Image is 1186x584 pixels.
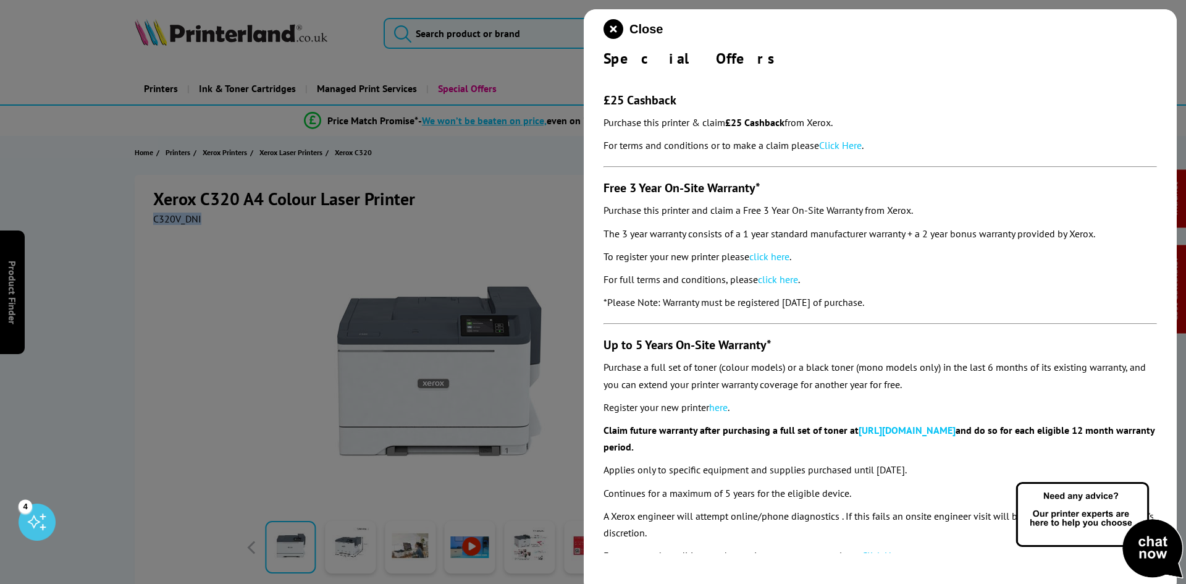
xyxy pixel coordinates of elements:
a: [URL][DOMAIN_NAME] [859,424,956,436]
b: Claim future warranty after purchasing a full set of toner at [604,424,859,436]
a: click here [758,273,798,286]
h3: Free 3 Year On-Site Warranty* [604,180,1157,196]
a: here [709,401,728,413]
p: A Xerox engineer will attempt online/phone diagnostics . If this fails an onsite engineer visit w... [604,508,1157,541]
a: click here [749,250,789,263]
p: Continues for a maximum of 5 years for the eligible device. [604,485,1157,502]
p: For full terms and conditions, please . [604,271,1157,288]
p: Applies only to specific equipment and supplies purchased until [DATE]. [604,462,1157,478]
p: To register your new printer please . [604,248,1157,265]
div: Special Offers [604,49,1157,68]
p: Register your new printer . [604,399,1157,416]
p: Purchase this printer and claim a Free 3 Year On-Site Warranty from Xerox. [604,202,1157,219]
a: Click Here [819,139,862,151]
h3: Up to 5 Years On-Site Warranty* [604,337,1157,353]
span: Close [629,22,663,36]
a: Click Here [862,549,904,562]
strong: £25 Cashback [725,116,784,129]
h3: £25 Cashback [604,92,1157,108]
p: For terms and conditions or to make a claim please . [604,137,1157,154]
p: *Please Note: Warranty must be registered [DATE] of purchase. [604,294,1157,311]
div: 4 [19,499,32,513]
p: Purchase a full set of toner (colour models) or a black toner (mono models only) in the last 6 mo... [604,359,1157,392]
p: The 3 year warranty consists of a 1 year standard manufacturer warranty + a 2 year bonus warranty... [604,226,1157,242]
button: close modal [604,19,663,39]
p: Purchase this printer & claim from Xerox. [604,114,1157,131]
img: Open Live Chat window [1013,480,1186,582]
p: For terms and conditions and to register your warranty please . [604,548,1157,564]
